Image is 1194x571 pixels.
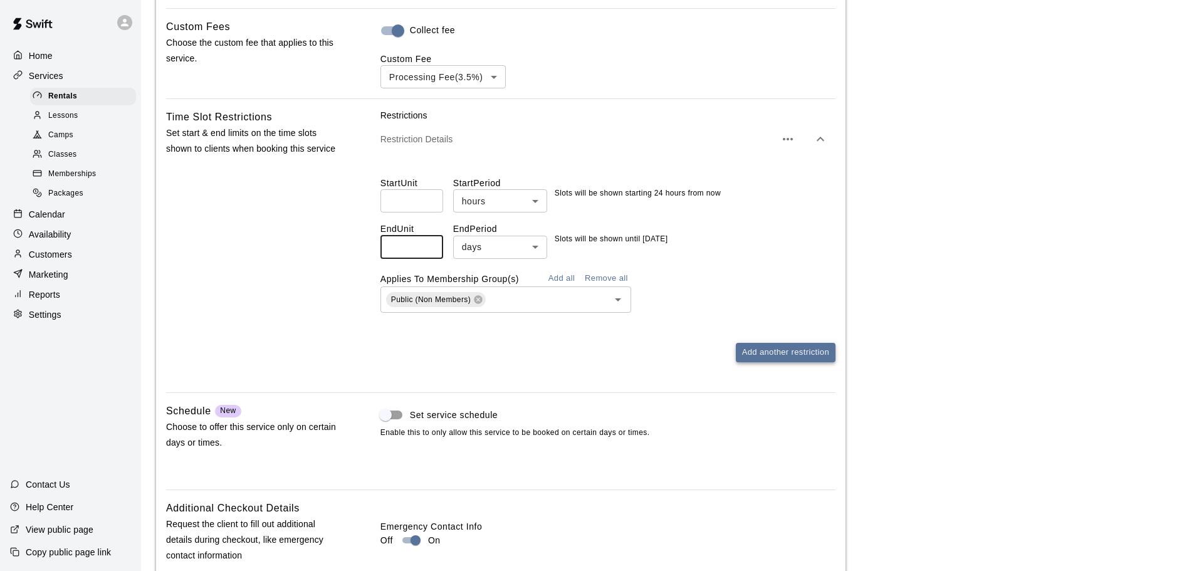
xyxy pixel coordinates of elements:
[166,403,211,419] h6: Schedule
[30,146,136,164] div: Classes
[10,205,131,224] a: Calendar
[410,24,455,37] span: Collect fee
[29,248,72,261] p: Customers
[166,516,340,564] p: Request the client to fill out additional details during checkout, like emergency contact informa...
[26,501,73,513] p: Help Center
[48,187,83,200] span: Packages
[30,88,136,105] div: Rentals
[453,236,547,259] div: days
[220,406,236,415] span: New
[29,208,65,221] p: Calendar
[380,122,835,157] div: Restriction Details
[48,168,96,181] span: Memberships
[380,177,453,189] label: Start Unit
[30,184,141,204] a: Packages
[10,265,131,284] a: Marketing
[166,125,340,157] p: Set start & end limits on the time slots shown to clients when booking this service
[380,109,835,122] p: Restrictions
[30,165,136,183] div: Memberships
[166,109,272,125] h6: Time Slot Restrictions
[453,189,547,212] div: hours
[30,107,136,125] div: Lessons
[391,295,471,304] span: Public (Non Members)
[166,500,300,516] h6: Additional Checkout Details
[736,343,835,362] button: Add another restriction
[26,478,70,491] p: Contact Us
[29,308,61,321] p: Settings
[453,177,547,189] label: Start Period
[410,409,498,422] span: Set service schedule
[10,225,131,244] a: Availability
[10,66,131,85] a: Services
[10,245,131,264] a: Customers
[380,274,519,284] label: Applies To Membership Group(s)
[166,35,340,66] p: Choose the custom fee that applies to this service.
[166,419,340,451] p: Choose to offer this service only on certain days or times.
[166,19,230,35] h6: Custom Fees
[26,546,111,558] p: Copy public page link
[30,145,141,165] a: Classes
[30,127,136,144] div: Camps
[380,427,835,439] span: Enable this to only allow this service to be booked on certain days or times.
[30,106,141,125] a: Lessons
[48,110,78,122] span: Lessons
[453,223,547,235] label: End Period
[29,228,71,241] p: Availability
[380,520,835,533] label: Emergency Contact Info
[542,269,582,288] button: Add all
[29,50,53,62] p: Home
[30,185,136,202] div: Packages
[30,165,141,184] a: Memberships
[386,292,486,307] div: Public (Non Members)
[10,285,131,304] a: Reports
[609,291,627,308] button: Open
[48,90,77,103] span: Rentals
[10,305,131,324] a: Settings
[380,54,432,64] label: Custom Fee
[26,523,93,536] p: View public page
[29,288,60,301] p: Reports
[29,70,63,82] p: Services
[380,133,775,145] p: Restriction Details
[48,149,76,161] span: Classes
[30,126,141,145] a: Camps
[30,86,141,106] a: Rentals
[380,534,393,547] p: Off
[48,129,73,142] span: Camps
[555,187,721,200] p: Slots will be shown starting 24 hours from now
[555,233,668,246] p: Slots will be shown until [DATE]
[380,223,453,235] label: End Unit
[428,534,441,547] p: On
[380,65,506,88] div: Processing Fee ( 3.5% )
[10,46,131,65] a: Home
[582,269,631,288] button: Remove all
[29,268,68,281] p: Marketing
